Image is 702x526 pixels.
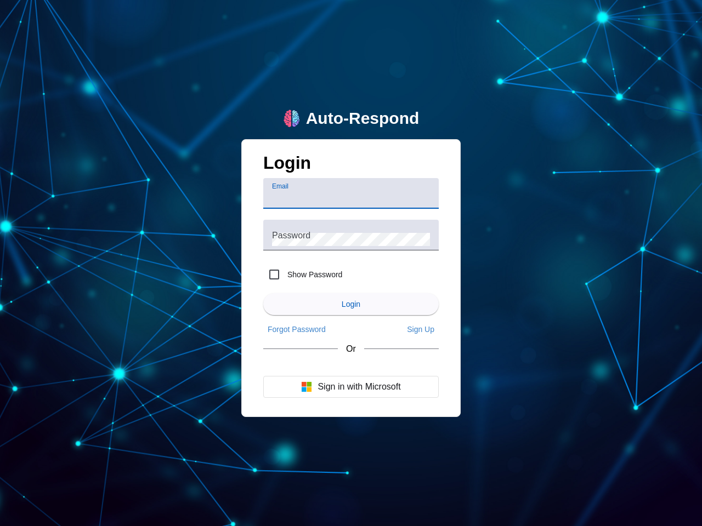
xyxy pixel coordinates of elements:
img: Microsoft logo [301,381,312,392]
span: Sign Up [407,325,434,334]
h1: Login [263,153,439,179]
img: logo [283,110,301,127]
a: logoAuto-Respond [283,109,420,128]
button: Sign in with Microsoft [263,376,439,398]
mat-label: Password [272,231,310,240]
div: Auto-Respond [306,109,420,128]
mat-label: Email [272,183,288,190]
button: Login [263,293,439,315]
span: Forgot Password [268,325,326,334]
span: Login [342,300,360,308]
label: Show Password [285,269,342,280]
span: Or [346,344,356,354]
